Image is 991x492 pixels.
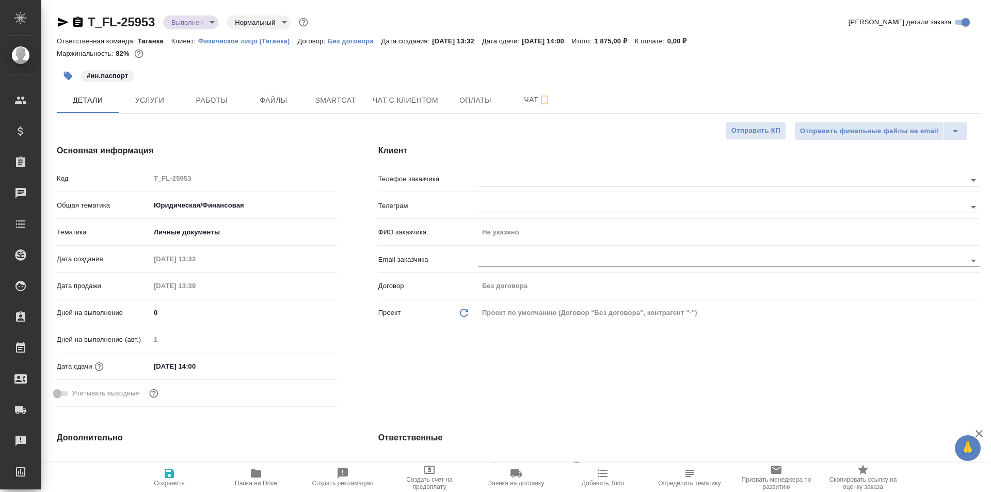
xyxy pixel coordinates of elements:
input: Пустое поле [150,278,241,293]
input: Пустое поле [150,458,337,473]
button: Open [966,173,981,187]
button: Папка на Drive [213,463,299,492]
p: Дата сдачи [57,361,92,372]
a: Без договора [328,36,381,45]
button: Отправить КП [726,122,786,140]
p: Дней на выполнение [57,308,150,318]
button: Если добавить услуги и заполнить их объемом, то дата рассчитается автоматически [92,360,106,373]
span: Чат с клиентом [373,94,438,107]
span: Услуги [125,94,174,107]
p: Таганка [138,37,171,45]
p: Дата создания: [381,37,432,45]
span: 🙏 [959,437,977,459]
span: Создать счет на предоплату [392,476,467,490]
div: Проект по умолчанию (Договор "Без договора", контрагент "-") [478,304,980,322]
input: Пустое поле [150,251,241,266]
p: Без договора [328,37,381,45]
input: Пустое поле [150,332,337,347]
span: Чат [513,93,562,106]
div: Выполнен [227,15,291,29]
p: #ин.паспорт [87,71,128,81]
span: Создать рекламацию [312,480,374,487]
p: [DATE] 13:32 [432,37,482,45]
span: Оплаты [451,94,500,107]
span: Призвать менеджера по развитию [739,476,813,490]
p: ФИО заказчика [378,227,478,237]
button: Добавить менеджера [482,454,506,479]
button: Призвать менеджера по развитию [733,463,820,492]
span: Заявка на доставку [488,480,544,487]
button: Добавить Todo [560,463,646,492]
span: Детали [63,94,113,107]
button: Добавить тэг [57,65,79,87]
div: [PERSON_NAME] [510,459,585,472]
span: [PERSON_NAME] детали заказа [849,17,951,27]
span: Определить тематику [658,480,721,487]
input: ✎ Введи что-нибудь [150,359,241,374]
a: Физическое лицо (Таганка) [198,36,298,45]
p: 82% [116,50,132,57]
span: Добавить Todo [582,480,624,487]
p: Код [57,173,150,184]
p: Ответственная команда: [57,37,138,45]
span: Файлы [249,94,298,107]
span: Отправить финальные файлы на email [800,125,938,137]
span: Smartcat [311,94,360,107]
p: Договор [378,281,478,291]
span: Отправить КП [731,125,780,137]
a: T_FL-25953 [88,15,155,29]
p: Физическое лицо (Таганка) [198,37,298,45]
span: Сохранить [154,480,185,487]
p: Тематика [57,227,150,237]
p: 0,00 ₽ [667,37,695,45]
p: [DATE] 14:00 [522,37,572,45]
button: Выполнен [168,18,206,27]
p: Телеграм [378,201,478,211]
button: Создать рекламацию [299,463,386,492]
p: Дата создания [57,254,150,264]
h4: Основная информация [57,145,337,157]
div: Личные документы [150,224,337,241]
p: Дней на выполнение (авт.) [57,335,150,345]
h4: Клиент [378,145,980,157]
p: Дата продажи [57,281,150,291]
p: К оплате: [635,37,667,45]
p: Маржинальность: [57,50,116,57]
button: Open [966,253,981,268]
div: Выполнен [163,15,218,29]
svg: Подписаться [538,94,551,106]
span: Учитывать выходные [72,388,139,399]
button: Open [966,200,981,214]
button: Отправить финальные файлы на email [794,122,944,140]
span: [PERSON_NAME] [510,461,574,471]
p: 1 875,00 ₽ [594,37,635,45]
span: Папка на Drive [235,480,277,487]
button: Создать счет на предоплату [386,463,473,492]
button: Скопировать ссылку для ЯМессенджера [57,16,69,28]
button: Скопировать ссылку [72,16,84,28]
input: ✎ Введи что-нибудь [150,305,337,320]
input: Пустое поле [478,278,980,293]
button: Определить тематику [646,463,733,492]
span: Работы [187,94,236,107]
p: Договор: [297,37,328,45]
h4: Ответственные [378,432,980,444]
span: Скопировать ссылку на оценку заказа [826,476,900,490]
p: Дата сдачи: [482,37,522,45]
h4: Дополнительно [57,432,337,444]
p: Итого: [572,37,594,45]
button: Сохранить [126,463,213,492]
button: 🙏 [955,435,981,461]
input: Пустое поле [150,171,337,186]
p: Проект [378,308,401,318]
div: split button [794,122,967,140]
p: Email заказчика [378,255,478,265]
p: Телефон заказчика [378,174,478,184]
p: Клиент: [171,37,198,45]
button: 280.00 RUB; [132,47,146,60]
div: Юридическая/Финансовая [150,197,337,214]
p: Путь на drive [57,461,150,471]
button: Нормальный [232,18,278,27]
button: Выбери, если сб и вс нужно считать рабочими днями для выполнения заказа. [147,387,161,400]
p: Клиентские менеджеры [378,462,478,472]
